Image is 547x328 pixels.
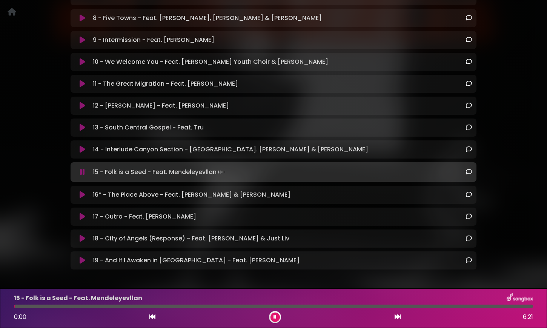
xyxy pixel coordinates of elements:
p: 9 - Intermission - Feat. [PERSON_NAME] [93,35,214,45]
p: 17 - Outro - Feat. [PERSON_NAME] [93,212,196,221]
img: songbox-logo-white.png [507,293,533,303]
p: 18 - City of Angels (Response) - Feat. [PERSON_NAME] & Just Liv [93,234,289,243]
p: 13 - South Central Gospel - Feat. Tru [93,123,204,132]
p: 16* - The Place Above - Feat. [PERSON_NAME] & [PERSON_NAME] [93,190,290,199]
p: 10 - We Welcome You - Feat. [PERSON_NAME] Youth Choir & [PERSON_NAME] [93,57,328,66]
p: 8 - Five Towns - Feat. [PERSON_NAME], [PERSON_NAME] & [PERSON_NAME] [93,14,322,23]
p: 14 - Interlude Canyon Section - [GEOGRAPHIC_DATA]. [PERSON_NAME] & [PERSON_NAME] [93,145,368,154]
p: 12 - [PERSON_NAME] - Feat. [PERSON_NAME] [93,101,229,110]
img: waveform4.gif [217,167,227,177]
p: 11 - The Great Migration - Feat. [PERSON_NAME] [93,79,238,88]
p: 19 - And If I Awaken in [GEOGRAPHIC_DATA] - Feat. [PERSON_NAME] [93,256,300,265]
p: 15 - Folk is a Seed - Feat. Mendeleyevllan [93,167,227,177]
p: 15 - Folk is a Seed - Feat. Mendeleyevllan [14,294,142,303]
